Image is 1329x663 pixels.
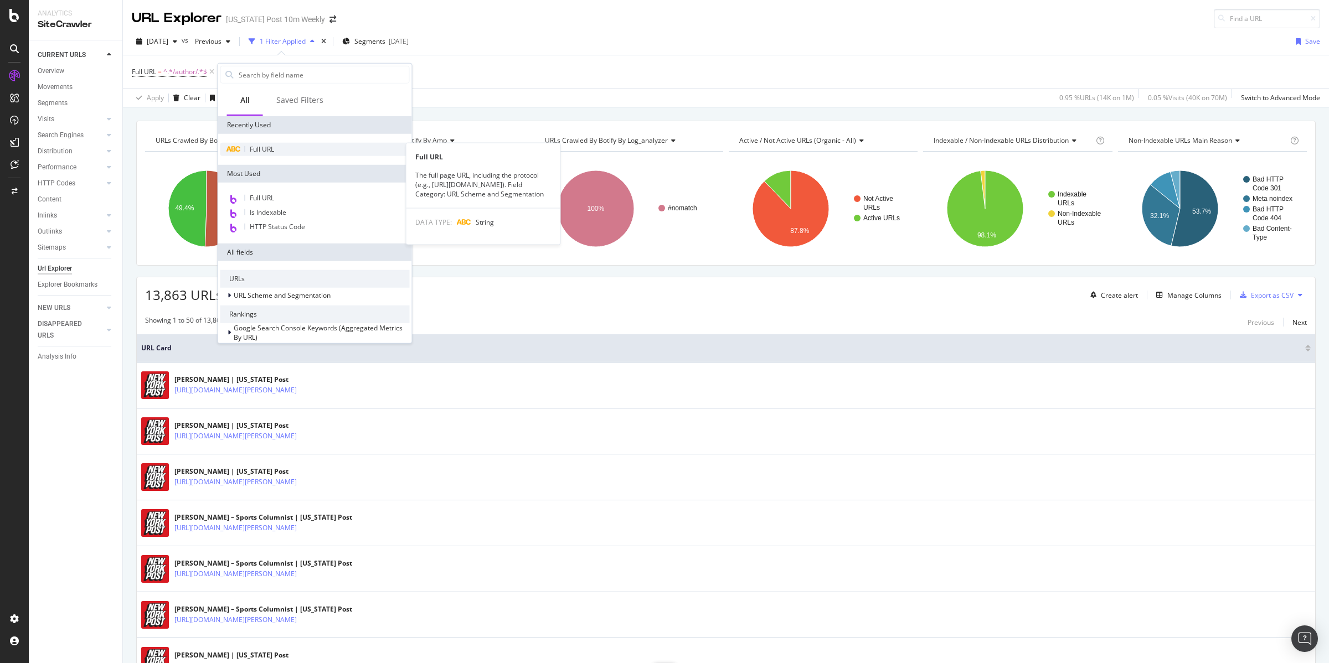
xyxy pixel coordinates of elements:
[234,291,331,300] span: URL Scheme and Segmentation
[234,323,403,342] span: Google Search Console Keywords (Aggregated Metrics By URL)
[406,152,560,162] div: Full URL
[1237,89,1320,107] button: Switch to Advanced Mode
[1291,625,1318,652] div: Open Intercom Messenger
[406,170,560,199] div: The full page URL, including the protocol (e.g., [URL][DOMAIN_NAME]). Field Category: URL Scheme ...
[145,286,262,304] span: 13,863 URLs found
[132,67,156,76] span: Full URL
[141,417,169,445] img: main image
[184,93,200,102] div: Clear
[38,263,72,274] div: Url Explorer
[38,178,75,189] div: HTTP Codes
[182,35,190,45] span: vs
[1058,210,1101,217] text: Non-Indexable
[543,132,713,149] h4: URLs Crawled By Botify By log_analyzer
[1148,93,1227,102] div: 0.05 % Visits ( 40K on 70M )
[156,136,267,145] span: URLs Crawled By Botify By pagetype
[205,89,234,107] button: Save
[174,650,293,660] div: [PERSON_NAME] | [US_STATE] Post
[329,15,336,23] div: arrow-right-arrow-left
[1292,318,1307,327] div: Next
[38,65,64,77] div: Overview
[38,146,104,157] a: Distribution
[38,263,115,274] a: Url Explorer
[147,93,164,102] div: Apply
[38,146,73,157] div: Distribution
[587,205,604,213] text: 100%
[1214,9,1320,28] input: Find a URL
[1248,315,1274,329] button: Previous
[141,463,169,491] img: main image
[217,65,261,79] button: Add Filter
[1129,136,1232,145] span: Non-Indexable URLs Main Reason
[38,130,84,141] div: Search Engines
[220,270,410,288] div: URLs
[545,136,668,145] span: URLs Crawled By Botify By log_analyzer
[739,136,856,145] span: Active / Not Active URLs (organic - all)
[174,568,297,579] a: [URL][DOMAIN_NAME][PERSON_NAME]
[38,226,104,237] a: Outlinks
[145,315,248,329] div: Showing 1 to 50 of 13,863 entries
[218,116,412,134] div: Recently Used
[38,242,66,253] div: Sitemaps
[250,144,274,154] span: Full URL
[38,318,94,341] div: DISAPPEARED URLS
[38,194,61,205] div: Content
[38,162,104,173] a: Performance
[729,160,918,257] svg: A chart.
[38,318,104,341] a: DISAPPEARED URLS
[38,162,76,173] div: Performance
[244,33,319,50] button: 1 Filter Applied
[415,217,452,226] span: DATA TYPE:
[923,160,1112,257] div: A chart.
[1305,37,1320,46] div: Save
[1253,195,1292,203] text: Meta noindex
[1253,205,1284,213] text: Bad HTTP
[141,509,169,537] img: main image
[260,37,306,46] div: 1 Filter Applied
[141,555,169,583] img: main image
[934,136,1069,145] span: Indexable / Non-Indexable URLs distribution
[250,222,305,231] span: HTTP Status Code
[174,512,352,522] div: [PERSON_NAME] – Sports Columnist | [US_STATE] Post
[38,279,115,291] a: Explorer Bookmarks
[240,95,250,106] div: All
[141,343,1302,353] span: URL Card
[250,193,274,203] span: Full URL
[1253,184,1281,192] text: Code 301
[38,210,104,221] a: Inlinks
[132,9,221,28] div: URL Explorer
[38,81,115,93] a: Movements
[174,431,297,442] a: [URL][DOMAIN_NAME][PERSON_NAME]
[1059,93,1134,102] div: 0.95 % URLs ( 14K on 1M )
[1058,190,1086,198] text: Indexable
[38,302,104,314] a: NEW URLS
[1253,234,1267,241] text: Type
[1167,291,1222,300] div: Manage Columns
[38,130,104,141] a: Search Engines
[38,178,104,189] a: HTTP Codes
[169,89,200,107] button: Clear
[38,302,70,314] div: NEW URLS
[1118,160,1307,257] svg: A chart.
[174,558,352,568] div: [PERSON_NAME] – Sports Columnist | [US_STATE] Post
[38,351,76,362] div: Analysis Info
[1150,212,1169,220] text: 32.1%
[339,160,527,257] div: A chart.
[668,204,697,212] text: #nomatch
[737,132,908,149] h4: Active / Not Active URLs
[38,9,114,18] div: Analytics
[38,49,86,61] div: CURRENT URLS
[132,33,182,50] button: [DATE]
[1192,208,1211,215] text: 53.7%
[863,195,893,203] text: Not Active
[534,160,722,257] svg: A chart.
[1251,291,1294,300] div: Export as CSV
[174,467,345,476] div: [PERSON_NAME] | [US_STATE] Post
[38,81,73,93] div: Movements
[1248,318,1274,327] div: Previous
[238,66,409,83] input: Search by field name
[218,165,412,183] div: Most Used
[132,89,164,107] button: Apply
[931,132,1093,149] h4: Indexable / Non-Indexable URLs Distribution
